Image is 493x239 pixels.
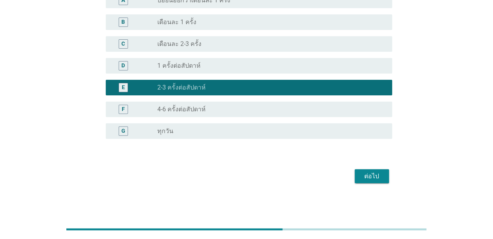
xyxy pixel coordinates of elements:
[121,127,125,135] div: G
[158,84,206,91] label: 2-3 ครั้งต่อสัปดาห์
[361,172,383,181] div: ต่อไป
[158,127,174,135] label: ทุกวัน
[121,62,125,70] div: D
[121,40,125,48] div: C
[158,62,201,70] label: 1 ครั้งต่อสัปดาห์
[122,83,125,91] div: E
[158,105,206,113] label: 4-6 ครั้งต่อสัปดาห์
[122,105,125,113] div: F
[158,18,197,26] label: เดือนละ 1 ครั้ง
[355,169,389,183] button: ต่อไป
[121,18,125,26] div: B
[158,40,202,48] label: เดือนละ 2-3 ครั้ง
